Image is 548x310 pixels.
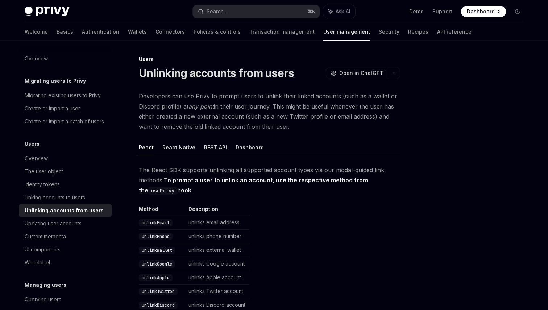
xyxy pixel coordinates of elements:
td: unlinks external wallet [186,243,250,257]
button: Search...⌘K [193,5,320,18]
a: Wallets [128,23,147,41]
button: Ask AI [323,5,355,18]
code: unlinkGoogle [139,260,175,268]
div: Querying users [25,295,61,304]
code: unlinkWallet [139,247,175,254]
a: Create or import a batch of users [19,115,112,128]
a: Whitelabel [19,256,112,269]
button: Toggle dark mode [512,6,523,17]
td: unlinks Apple account [186,271,250,285]
td: unlinks email address [186,216,250,230]
div: Custom metadata [25,232,66,241]
div: Linking accounts to users [25,193,85,202]
button: Open in ChatGPT [326,67,388,79]
a: Custom metadata [19,230,112,243]
th: Method [139,205,186,216]
div: Updating user accounts [25,219,82,228]
a: The user object [19,165,112,178]
a: User management [323,23,370,41]
a: Create or import a user [19,102,112,115]
a: Recipes [408,23,428,41]
td: unlinks Google account [186,257,250,271]
div: Users [139,56,400,63]
div: The user object [25,167,63,176]
code: unlinkEmail [139,219,173,226]
div: Overview [25,154,48,163]
div: UI components [25,245,61,254]
code: unlinkPhone [139,233,173,240]
em: any point [188,103,214,110]
a: Linking accounts to users [19,191,112,204]
code: unlinkApple [139,274,173,281]
div: Create or import a batch of users [25,117,104,126]
span: The React SDK supports unlinking all supported account types via our modal-guided link methods. [139,165,400,195]
code: unlinkTwitter [139,288,178,295]
div: Search... [207,7,227,16]
td: unlinks Twitter account [186,285,250,298]
td: unlinks phone number [186,230,250,243]
a: Migrating existing users to Privy [19,89,112,102]
code: unlinkDiscord [139,302,178,309]
h5: Managing users [25,281,66,289]
a: Security [379,23,399,41]
div: Whitelabel [25,258,50,267]
div: Create or import a user [25,104,80,113]
a: Updating user accounts [19,217,112,230]
a: Support [432,8,452,15]
a: Welcome [25,23,48,41]
strong: To prompt a user to unlink an account, use the respective method from the hook: [139,177,368,194]
div: Migrating existing users to Privy [25,91,101,100]
h5: Users [25,140,40,148]
a: Unlinking accounts from users [19,204,112,217]
a: Overview [19,152,112,165]
div: Identity tokens [25,180,60,189]
button: Dashboard [236,139,264,156]
a: Policies & controls [194,23,241,41]
a: Overview [19,52,112,65]
span: ⌘ K [308,9,315,14]
a: Querying users [19,293,112,306]
code: usePrivy [148,187,177,195]
h1: Unlinking accounts from users [139,67,294,80]
span: Ask AI [336,8,350,15]
button: React [139,139,154,156]
span: Dashboard [467,8,495,15]
h5: Migrating users to Privy [25,77,86,85]
a: Transaction management [249,23,315,41]
a: UI components [19,243,112,256]
button: React Native [162,139,195,156]
a: Dashboard [461,6,506,17]
div: Unlinking accounts from users [25,206,104,215]
a: Basics [57,23,73,41]
th: Description [186,205,250,216]
img: dark logo [25,7,70,17]
div: Overview [25,54,48,63]
a: Demo [409,8,424,15]
button: REST API [204,139,227,156]
a: Identity tokens [19,178,112,191]
a: Authentication [82,23,119,41]
span: Open in ChatGPT [339,69,383,77]
a: Connectors [155,23,185,41]
a: API reference [437,23,472,41]
span: Developers can use Privy to prompt users to unlink their linked accounts (such as a wallet or Dis... [139,91,400,132]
